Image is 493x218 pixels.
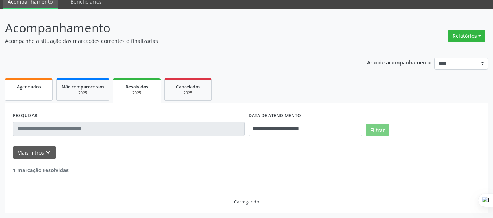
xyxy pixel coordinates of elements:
[13,167,69,174] strong: 1 marcação resolvidas
[170,90,206,96] div: 2025
[366,124,389,136] button: Filtrar
[44,148,52,156] i: keyboard_arrow_down
[5,19,343,37] p: Acompanhamento
[448,30,485,42] button: Relatórios
[118,90,155,96] div: 2025
[176,84,200,90] span: Cancelados
[13,110,38,122] label: PESQUISAR
[62,90,104,96] div: 2025
[249,110,301,122] label: DATA DE ATENDIMENTO
[5,37,343,45] p: Acompanhe a situação das marcações correntes e finalizadas
[126,84,148,90] span: Resolvidos
[234,199,259,205] div: Carregando
[17,84,41,90] span: Agendados
[13,146,56,159] button: Mais filtroskeyboard_arrow_down
[367,58,432,67] p: Ano de acompanhamento
[62,84,104,90] span: Não compareceram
